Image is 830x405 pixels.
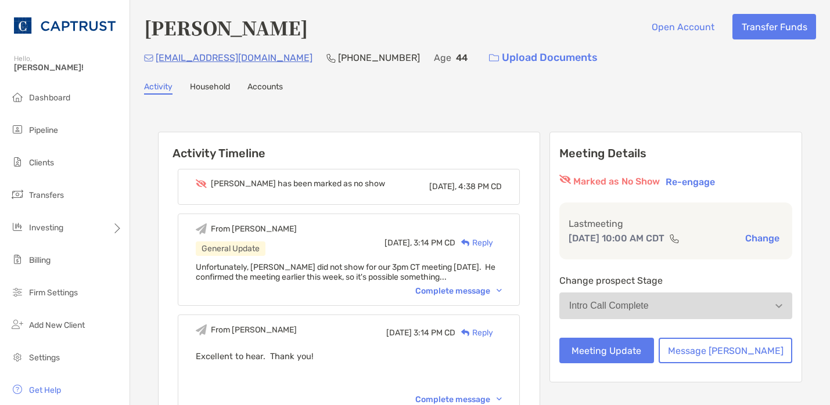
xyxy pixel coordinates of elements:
span: [DATE] [386,328,412,338]
button: Transfer Funds [732,14,816,39]
p: Marked as No Show [573,175,660,189]
div: Intro Call Complete [569,301,649,311]
img: dashboard icon [10,90,24,104]
span: Get Help [29,385,61,395]
span: Unfortunately, [PERSON_NAME] did not show for our 3pm CT meeting [DATE]. He confirmed the meeting... [196,262,495,282]
img: get-help icon [10,382,24,396]
img: CAPTRUST Logo [14,5,116,46]
img: Reply icon [461,329,470,337]
button: Message [PERSON_NAME] [659,338,792,363]
button: Intro Call Complete [559,292,792,319]
div: General Update [196,241,265,256]
p: Age [434,50,451,65]
img: add_new_client icon [10,317,24,331]
button: Change [742,232,783,244]
img: settings icon [10,350,24,364]
img: Reply icon [461,239,470,247]
div: From [PERSON_NAME] [211,325,297,335]
img: communication type [669,234,680,243]
p: [DATE] 10:00 AM CDT [569,231,664,245]
p: Change prospect Stage [559,273,792,288]
span: [PERSON_NAME]! [14,63,123,73]
div: From [PERSON_NAME] [211,224,297,234]
img: red eyr [559,175,571,184]
h6: Activity Timeline [159,132,540,160]
span: 3:14 PM CD [414,328,455,338]
img: firm-settings icon [10,285,24,299]
img: Event icon [196,223,207,234]
div: Complete message [415,395,502,404]
img: clients icon [10,155,24,169]
p: Last meeting [569,216,783,231]
img: Event icon [196,324,207,335]
img: Phone Icon [326,53,336,63]
a: Activity [144,82,173,95]
span: Pipeline [29,125,58,135]
div: Reply [455,327,493,339]
img: pipeline icon [10,122,24,136]
img: Chevron icon [497,397,502,401]
a: Upload Documents [482,45,605,70]
span: 4:38 PM CD [458,182,502,191]
span: Transfers [29,190,64,200]
span: Dashboard [29,93,70,103]
img: Email Icon [144,55,153,62]
div: [PERSON_NAME] has been marked as no show [211,179,385,189]
img: investing icon [10,220,24,234]
img: billing icon [10,252,24,266]
span: Billing [29,255,51,265]
span: 3:14 PM CD [414,238,455,248]
button: Meeting Update [559,338,654,363]
img: Chevron icon [497,289,502,292]
span: Excellent to hear. Thank you! [196,351,314,361]
span: Investing [29,223,63,233]
span: Add New Client [29,320,85,330]
p: [EMAIL_ADDRESS][DOMAIN_NAME] [156,50,312,65]
div: Reply [455,237,493,249]
img: Event icon [196,179,207,188]
button: Open Account [642,14,723,39]
span: [DATE], [385,238,412,248]
span: [DATE], [429,182,457,191]
img: transfers icon [10,187,24,201]
span: Firm Settings [29,288,78,298]
h4: [PERSON_NAME] [144,14,308,41]
p: [PHONE_NUMBER] [338,50,420,65]
p: Meeting Details [559,146,792,161]
p: 44 [456,50,468,65]
img: Open dropdown arrow [775,304,782,308]
div: Complete message [415,286,502,296]
img: button icon [489,54,499,62]
button: Re-engage [662,175,718,189]
span: Clients [29,158,54,168]
a: Accounts [247,82,283,95]
span: Settings [29,353,60,363]
a: Household [190,82,230,95]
